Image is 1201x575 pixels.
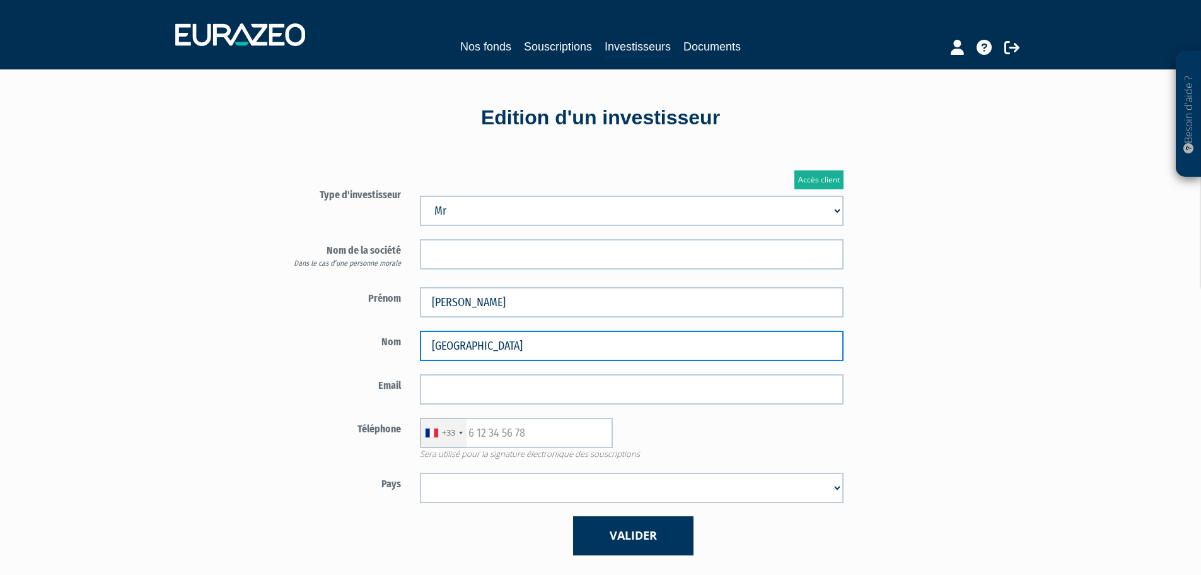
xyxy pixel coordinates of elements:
a: Documents [683,38,741,56]
label: Nom [264,331,411,350]
a: Nos fonds [460,38,511,56]
label: Email [264,374,411,393]
span: Sera utilisé pour la signature électronique des souscriptions [410,448,853,460]
img: 1732889491-logotype_eurazeo_blanc_rvb.png [175,23,305,46]
p: Besoin d'aide ? [1181,57,1196,171]
label: Nom de la société [264,239,411,269]
div: Dans le cas d’une personne morale [273,258,402,269]
div: +33 [442,427,455,439]
div: France: +33 [421,418,467,448]
input: 6 12 34 56 78 [420,418,613,448]
label: Prénom [264,287,411,306]
label: Pays [264,473,411,492]
a: Accès client [794,170,844,189]
a: Souscriptions [524,38,592,56]
div: Edition d'un investisseur [241,104,960,133]
label: Type d'investisseur [264,184,411,203]
label: Téléphone [264,418,411,437]
a: Investisseurs [605,38,671,57]
button: Valider [573,516,693,555]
